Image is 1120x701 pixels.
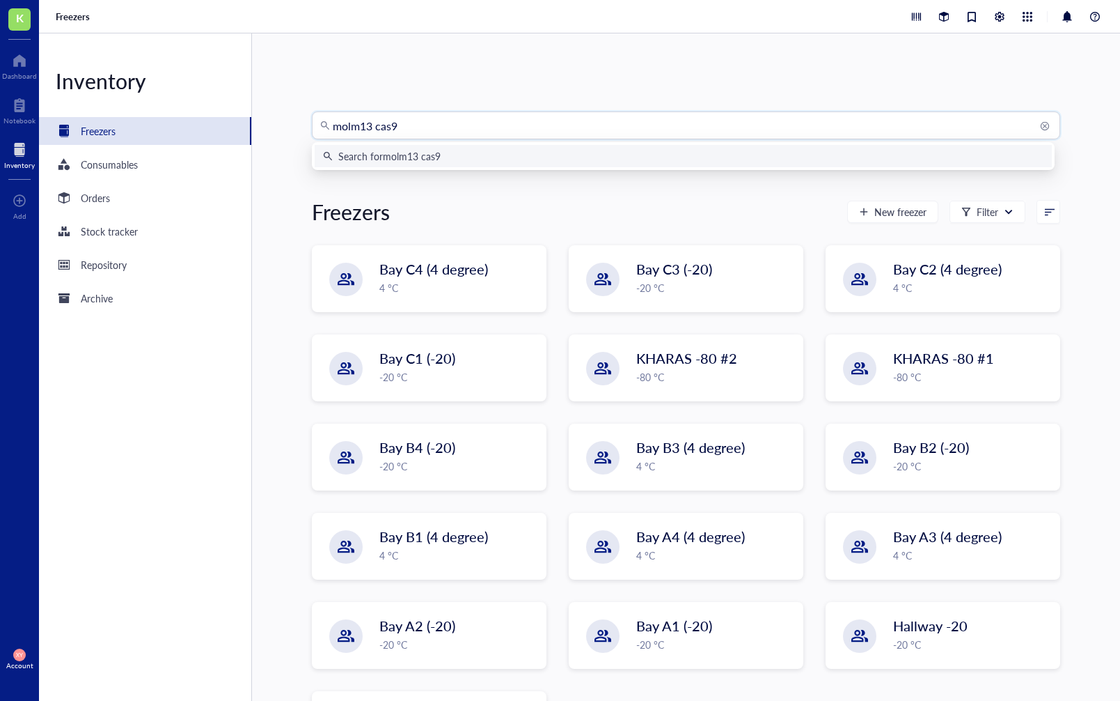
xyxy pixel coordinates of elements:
[6,661,33,670] div: Account
[636,459,794,474] div: 4 °C
[2,72,37,80] div: Dashboard
[636,548,794,563] div: 4 °C
[874,206,926,217] span: New freezer
[3,116,36,125] div: Notebook
[893,637,1051,652] div: -20 °C
[379,527,488,546] span: Bay B1 (4 degree)
[39,184,251,212] a: Orders
[39,117,251,145] a: Freezers
[636,438,745,457] span: Bay B3 (4 degree)
[16,9,24,26] span: K
[379,348,455,368] span: Bay C1 (-20)
[39,67,251,95] div: Inventory
[379,616,455,635] span: Bay A2 (-20)
[56,10,93,23] a: Freezers
[39,251,251,279] a: Repository
[847,201,938,223] button: New freezer
[379,548,537,563] div: 4 °C
[893,616,968,635] span: Hallway -20
[379,280,537,295] div: 4 °C
[893,280,1051,295] div: 4 °C
[379,259,488,279] span: Bay C4 (4 degree)
[379,438,455,457] span: Bay B4 (-20)
[81,291,113,306] div: Archive
[893,348,994,368] span: KHARAS -80 #1
[893,438,969,457] span: Bay B2 (-20)
[81,224,138,239] div: Stock tracker
[3,94,36,125] a: Notebook
[893,527,1002,546] span: Bay A3 (4 degree)
[81,257,127,272] div: Repository
[379,369,537,385] div: -20 °C
[379,459,537,474] div: -20 °C
[636,369,794,385] div: -80 °C
[2,49,37,80] a: Dashboard
[39,284,251,312] a: Archive
[4,139,35,169] a: Inventory
[636,280,794,295] div: -20 °C
[379,637,537,652] div: -20 °C
[39,217,251,245] a: Stock tracker
[81,123,116,139] div: Freezers
[636,527,745,546] span: Bay A4 (4 degree)
[81,190,110,206] div: Orders
[893,459,1051,474] div: -20 °C
[893,369,1051,385] div: -80 °C
[636,637,794,652] div: -20 °C
[977,204,998,219] div: Filter
[16,652,22,658] span: XY
[636,348,737,368] span: KHARAS -80 #2
[39,151,251,178] a: Consumables
[893,548,1051,563] div: 4 °C
[312,198,390,226] div: Freezers
[636,259,712,279] span: Bay C3 (-20)
[4,161,35,169] div: Inventory
[636,616,712,635] span: Bay A1 (-20)
[81,157,138,172] div: Consumables
[893,259,1002,279] span: Bay C2 (4 degree)
[338,148,441,164] div: Search for molm13 cas9
[13,212,26,220] div: Add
